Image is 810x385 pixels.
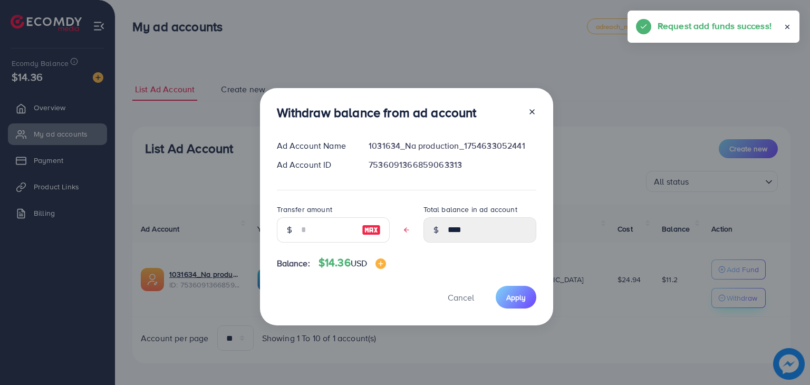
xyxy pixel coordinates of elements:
[658,19,772,33] h5: Request add funds success!
[351,257,367,269] span: USD
[268,159,361,171] div: Ad Account ID
[319,256,386,269] h4: $14.36
[448,292,474,303] span: Cancel
[506,292,526,303] span: Apply
[268,140,361,152] div: Ad Account Name
[360,140,544,152] div: 1031634_Na production_1754633052441
[423,204,517,215] label: Total balance in ad account
[375,258,386,269] img: image
[435,286,487,309] button: Cancel
[360,159,544,171] div: 7536091366859063313
[277,105,477,120] h3: Withdraw balance from ad account
[362,224,381,236] img: image
[277,204,332,215] label: Transfer amount
[496,286,536,309] button: Apply
[277,257,310,269] span: Balance:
